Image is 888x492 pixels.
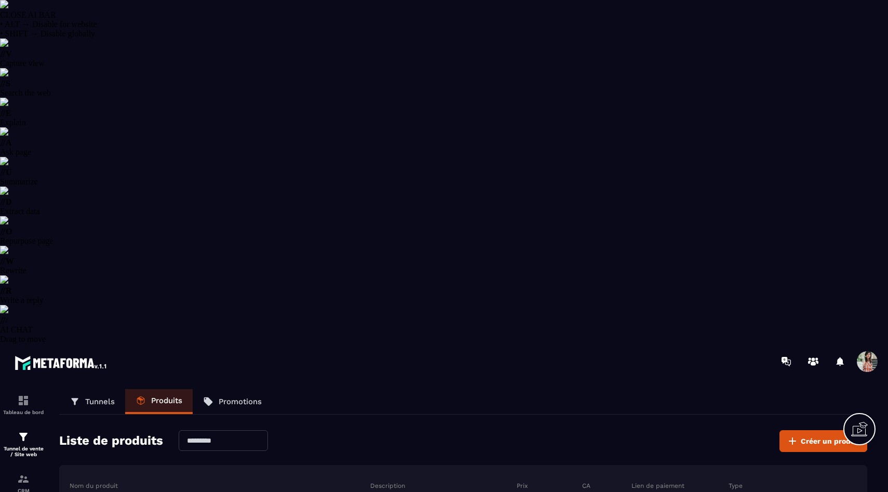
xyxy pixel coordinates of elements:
[85,397,115,406] p: Tunnels
[15,353,108,372] img: logo
[193,389,272,414] a: Promotions
[779,430,867,452] button: Créer un produit
[729,482,743,490] p: Type
[151,396,182,405] p: Produits
[3,446,44,457] p: Tunnel de vente / Site web
[17,394,30,407] img: formation
[125,389,193,414] a: Produits
[631,482,684,490] p: Lien de paiement
[70,482,118,490] p: Nom du produit
[59,430,163,452] h2: Liste de produits
[219,397,262,406] p: Promotions
[17,431,30,443] img: formation
[582,482,590,490] p: CA
[801,436,860,446] span: Créer un produit
[3,387,44,423] a: formationformationTableau de bord
[517,482,528,490] p: Prix
[59,389,125,414] a: Tunnels
[3,423,44,465] a: formationformationTunnel de vente / Site web
[370,482,405,490] p: Description
[17,473,30,485] img: formation
[3,409,44,415] p: Tableau de bord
